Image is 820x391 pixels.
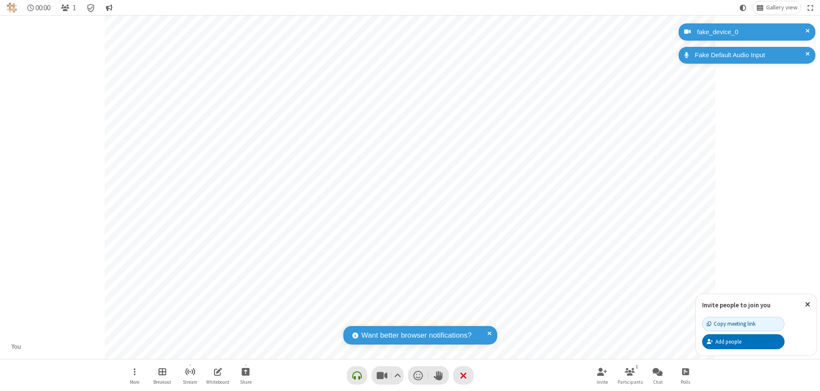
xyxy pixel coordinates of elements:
[73,4,76,12] span: 1
[428,366,449,385] button: Raise hand
[153,379,171,385] span: Breakout
[102,1,116,14] button: Conversation
[183,379,197,385] span: Stream
[83,1,99,14] div: Meeting details Encryption enabled
[633,363,641,371] div: 1
[766,4,797,11] span: Gallery view
[702,317,785,331] button: Copy meeting link
[702,301,770,309] label: Invite people to join you
[206,379,229,385] span: Whiteboard
[361,330,471,341] span: Want better browser notifications?
[673,363,698,388] button: Open poll
[453,366,474,385] button: End or leave meeting
[702,334,785,349] button: Add people
[130,379,139,385] span: More
[7,3,17,13] img: QA Selenium DO NOT DELETE OR CHANGE
[804,1,817,14] button: Fullscreen
[205,363,231,388] button: Open shared whiteboard
[736,1,750,14] button: Using system theme
[653,379,663,385] span: Chat
[372,366,404,385] button: Stop video (⌘+Shift+V)
[618,379,643,385] span: Participants
[149,363,175,388] button: Manage Breakout Rooms
[694,27,809,37] div: fake_device_0
[681,379,690,385] span: Polls
[692,50,809,60] div: Fake Default Audio Input
[645,363,671,388] button: Open chat
[240,379,252,385] span: Share
[408,366,428,385] button: Send a reaction
[799,294,817,315] button: Close popover
[57,1,79,14] button: Open participant list
[392,366,403,385] button: Video setting
[707,320,756,328] div: Copy meeting link
[24,1,54,14] div: Timer
[753,1,801,14] button: Change layout
[589,363,615,388] button: Invite participants (⌘+Shift+I)
[122,363,147,388] button: Open menu
[597,379,608,385] span: Invite
[347,366,367,385] button: Connect your audio
[177,363,203,388] button: Start streaming
[233,363,258,388] button: Start sharing
[617,363,643,388] button: Open participant list
[9,342,24,352] div: You
[35,4,50,12] span: 00:00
